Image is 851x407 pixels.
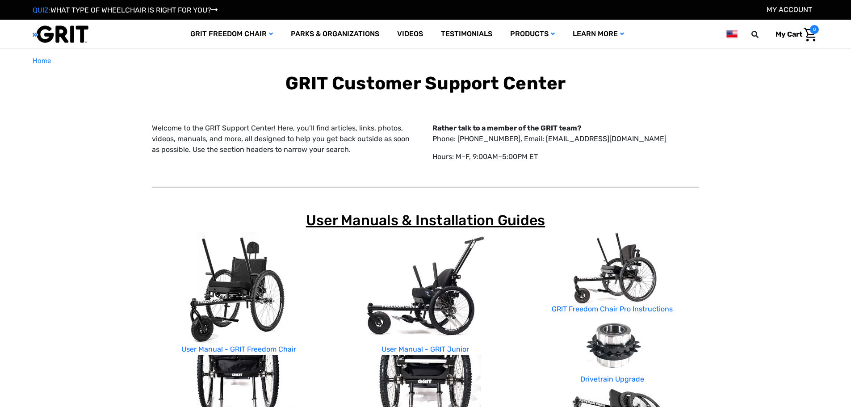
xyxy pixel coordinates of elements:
b: GRIT Customer Support Center [285,73,566,94]
a: User Manual - GRIT Freedom Chair [181,345,296,353]
a: Drivetrain Upgrade [580,375,644,383]
a: Parks & Organizations [282,20,388,49]
p: Phone: [PHONE_NUMBER], Email: [EMAIL_ADDRESS][DOMAIN_NAME] [432,123,700,144]
img: us.png [726,29,737,40]
span: My Cart [776,30,802,38]
a: GRIT Freedom Chair [181,20,282,49]
a: Videos [388,20,432,49]
a: Products [501,20,564,49]
span: 0 [810,25,819,34]
nav: Breadcrumb [33,56,819,66]
p: Hours: M–F, 9:00AM–5:00PM ET [432,151,700,162]
a: Testimonials [432,20,501,49]
span: Home [33,57,51,65]
img: GRIT All-Terrain Wheelchair and Mobility Equipment [33,25,88,43]
img: Cart [804,28,817,42]
a: User Manual - GRIT Junior [381,345,469,353]
span: QUIZ: [33,6,50,14]
a: Home [33,56,51,66]
input: Search [755,25,769,44]
a: Cart with 0 items [769,25,819,44]
span: User Manuals & Installation Guides [306,212,545,229]
a: Learn More [564,20,633,49]
strong: Rather talk to a member of the GRIT team? [432,124,582,132]
a: Account [767,5,812,14]
a: QUIZ:WHAT TYPE OF WHEELCHAIR IS RIGHT FOR YOU? [33,6,218,14]
a: GRIT Freedom Chair Pro Instructions [552,305,673,313]
p: Welcome to the GRIT Support Center! Here, you’ll find articles, links, photos, videos, manuals, a... [152,123,419,155]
